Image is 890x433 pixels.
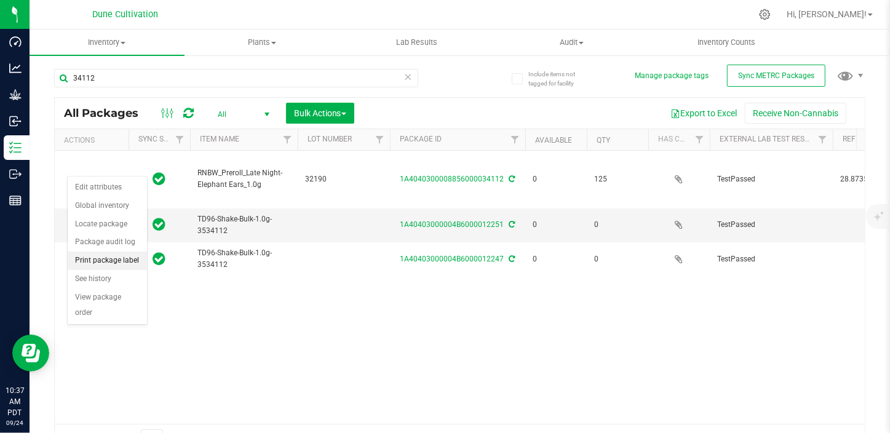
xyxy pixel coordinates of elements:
[68,270,147,288] li: See history
[635,71,709,81] button: Manage package tags
[400,255,504,263] a: 1A40403000004B6000012247
[370,129,390,150] a: Filter
[649,30,804,55] a: Inventory Counts
[507,175,515,183] span: Sync from Compliance System
[757,9,773,20] div: Manage settings
[533,253,579,265] span: 0
[495,37,648,48] span: Audit
[717,173,825,185] span: TestPassed
[286,103,354,124] button: Bulk Actions
[305,173,383,185] span: 32190
[68,197,147,215] li: Global inventory
[494,30,649,55] a: Audit
[153,250,166,268] span: In Sync
[379,37,454,48] span: Lab Results
[813,129,833,150] a: Filter
[533,173,579,185] span: 0
[64,106,151,120] span: All Packages
[153,216,166,233] span: In Sync
[197,213,290,237] span: TD96-Shake-Bulk-1.0g-3534112
[30,30,185,55] a: Inventory
[138,135,186,143] a: Sync Status
[533,219,579,231] span: 0
[12,335,49,371] iframe: Resource center
[717,219,825,231] span: TestPassed
[93,9,159,20] span: Dune Cultivation
[594,253,641,265] span: 0
[528,70,590,88] span: Include items not tagged for facility
[101,171,116,188] span: select
[648,129,710,151] th: Has COA
[68,215,147,234] li: Locate package
[662,103,745,124] button: Export to Excel
[153,170,166,188] span: In Sync
[68,178,147,197] li: Edit attributes
[507,255,515,263] span: Sync from Compliance System
[535,136,572,145] a: Available
[400,135,442,143] a: Package ID
[597,136,610,145] a: Qty
[30,37,185,48] span: Inventory
[200,135,239,143] a: Item Name
[68,288,147,322] li: View package order
[404,69,413,85] span: Clear
[717,253,825,265] span: TestPassed
[197,167,290,191] span: RNBW_Preroll_Late Night-Elephant Ears_1.0g
[400,220,504,229] a: 1A40403000004B6000012251
[185,37,339,48] span: Plants
[64,136,124,145] div: Actions
[9,115,22,127] inline-svg: Inbound
[68,233,147,252] li: Package audit log
[505,129,525,150] a: Filter
[720,135,816,143] a: External Lab Test Result
[9,168,22,180] inline-svg: Outbound
[197,247,290,271] span: TD96-Shake-Bulk-1.0g-3534112
[745,103,846,124] button: Receive Non-Cannabis
[54,69,418,87] input: Search Package ID, Item Name, SKU, Lot or Part Number...
[594,173,641,185] span: 125
[9,62,22,74] inline-svg: Analytics
[294,108,346,118] span: Bulk Actions
[9,141,22,154] inline-svg: Inventory
[787,9,867,19] span: Hi, [PERSON_NAME]!
[6,385,24,418] p: 10:37 AM PDT
[400,175,504,183] a: 1A4040300008856000034112
[507,220,515,229] span: Sync from Compliance System
[681,37,772,48] span: Inventory Counts
[727,65,825,87] button: Sync METRC Packages
[9,194,22,207] inline-svg: Reports
[9,36,22,48] inline-svg: Dashboard
[308,135,352,143] a: Lot Number
[67,171,100,188] span: Action
[594,219,641,231] span: 0
[68,252,147,270] li: Print package label
[6,418,24,427] p: 09/24
[185,30,340,55] a: Plants
[170,129,190,150] a: Filter
[340,30,495,55] a: Lab Results
[689,129,710,150] a: Filter
[9,89,22,101] inline-svg: Grow
[277,129,298,150] a: Filter
[738,71,814,80] span: Sync METRC Packages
